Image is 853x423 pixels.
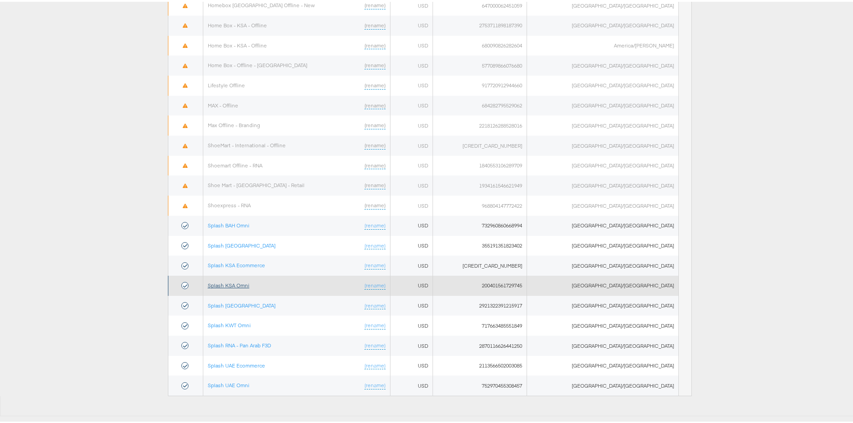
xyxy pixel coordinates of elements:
a: (rename) [364,380,386,388]
a: (rename) [364,240,386,248]
td: USD [390,274,433,294]
td: USD [390,214,433,234]
td: USD [390,174,433,194]
td: USD [390,374,433,394]
td: USD [390,334,433,354]
td: 2753711898187390 [433,14,527,34]
a: (rename) [364,340,386,348]
td: USD [390,54,433,74]
td: 355191351823402 [433,234,527,254]
td: [GEOGRAPHIC_DATA]/[GEOGRAPHIC_DATA] [527,334,679,354]
td: USD [390,34,433,54]
a: (rename) [364,280,386,288]
td: 1840553106289709 [433,154,527,174]
a: (rename) [364,100,386,108]
a: (rename) [364,60,386,68]
a: Home Box - KSA - Offline [208,40,267,47]
td: USD [390,294,433,314]
a: Splash BAH Omni [208,220,249,227]
a: Shoemart Offline - RNA [208,160,262,167]
td: USD [390,234,433,254]
a: MAX - Offline [208,100,238,107]
a: Splash KSA Omni [208,280,249,287]
td: USD [390,314,433,334]
a: Splash UAE Ecommerce [208,360,265,367]
td: [GEOGRAPHIC_DATA]/[GEOGRAPHIC_DATA] [527,54,679,74]
a: Home Box - KSA - Offline [208,20,267,27]
a: Splash KWT Omni [208,320,251,327]
td: USD [390,154,433,174]
a: (rename) [364,260,386,268]
td: [GEOGRAPHIC_DATA]/[GEOGRAPHIC_DATA] [527,154,679,174]
td: USD [390,194,433,214]
td: 577089866076680 [433,54,527,74]
a: (rename) [364,20,386,28]
td: 684282795529062 [433,94,527,114]
a: Splash UAE Omni [208,380,249,387]
td: [GEOGRAPHIC_DATA]/[GEOGRAPHIC_DATA] [527,94,679,114]
td: 2218126288528016 [433,114,527,134]
td: [GEOGRAPHIC_DATA]/[GEOGRAPHIC_DATA] [527,354,679,374]
a: (rename) [364,320,386,328]
a: Shoexpress - RNA [208,200,251,207]
td: USD [390,94,433,114]
td: [GEOGRAPHIC_DATA]/[GEOGRAPHIC_DATA] [527,214,679,234]
a: (rename) [364,180,386,188]
a: Splash RNA - Pan Arab F3D [208,340,271,347]
td: [GEOGRAPHIC_DATA]/[GEOGRAPHIC_DATA] [527,174,679,194]
a: (rename) [364,200,386,208]
a: (rename) [364,140,386,148]
a: (rename) [364,360,386,368]
td: [GEOGRAPHIC_DATA]/[GEOGRAPHIC_DATA] [527,314,679,334]
td: 968804147772422 [433,194,527,214]
td: 1934161546621949 [433,174,527,194]
td: 717663485551849 [433,314,527,334]
td: [GEOGRAPHIC_DATA]/[GEOGRAPHIC_DATA] [527,374,679,394]
td: USD [390,354,433,374]
td: [GEOGRAPHIC_DATA]/[GEOGRAPHIC_DATA] [527,234,679,254]
a: Splash [GEOGRAPHIC_DATA] [208,240,275,247]
a: Splash [GEOGRAPHIC_DATA] [208,300,275,307]
a: Shoe Mart - [GEOGRAPHIC_DATA] - Retail [208,180,304,187]
a: (rename) [364,40,386,48]
td: 732960860668994 [433,214,527,234]
a: (rename) [364,80,386,88]
a: (rename) [364,160,386,168]
td: [GEOGRAPHIC_DATA]/[GEOGRAPHIC_DATA] [527,114,679,134]
td: 2870116626441250 [433,334,527,354]
a: Max Offline - Branding [208,120,260,127]
td: [GEOGRAPHIC_DATA]/[GEOGRAPHIC_DATA] [527,274,679,294]
td: USD [390,114,433,134]
td: 2113566502003085 [433,354,527,374]
a: Splash KSA Ecommerce [208,260,265,267]
a: (rename) [364,120,386,128]
a: (rename) [364,220,386,228]
td: [CREDIT_CARD_NUMBER] [433,134,527,154]
a: Lifestyle Offline [208,80,245,87]
td: [CREDIT_CARD_NUMBER] [433,254,527,274]
td: 2921322391215917 [433,294,527,314]
td: 200401561729745 [433,274,527,294]
td: USD [390,14,433,34]
td: [GEOGRAPHIC_DATA]/[GEOGRAPHIC_DATA] [527,14,679,34]
td: 752970455308457 [433,374,527,394]
td: USD [390,134,433,154]
td: [GEOGRAPHIC_DATA]/[GEOGRAPHIC_DATA] [527,194,679,214]
td: [GEOGRAPHIC_DATA]/[GEOGRAPHIC_DATA] [527,294,679,314]
td: USD [390,74,433,94]
td: USD [390,254,433,274]
td: [GEOGRAPHIC_DATA]/[GEOGRAPHIC_DATA] [527,134,679,154]
a: (rename) [364,300,386,308]
a: Home Box - Offline - [GEOGRAPHIC_DATA] [208,60,307,67]
td: 680090826282604 [433,34,527,54]
td: [GEOGRAPHIC_DATA]/[GEOGRAPHIC_DATA] [527,254,679,274]
td: [GEOGRAPHIC_DATA]/[GEOGRAPHIC_DATA] [527,74,679,94]
a: ShoeMart - International - Offline [208,140,286,147]
td: America/[PERSON_NAME] [527,34,679,54]
td: 917720912944660 [433,74,527,94]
